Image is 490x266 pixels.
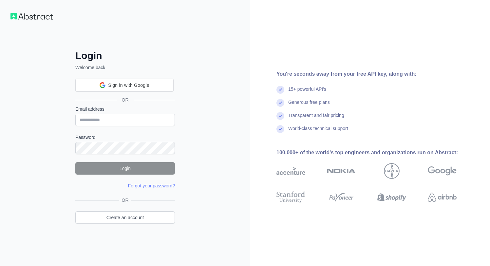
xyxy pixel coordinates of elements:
img: stanford university [276,190,305,204]
img: airbnb [428,190,457,204]
img: google [428,163,457,179]
label: Email address [75,106,175,112]
div: Sign in with Google [75,79,174,92]
div: 15+ powerful API's [288,86,326,99]
h2: Login [75,50,175,62]
img: check mark [276,112,284,120]
img: check mark [276,99,284,107]
button: Login [75,162,175,175]
img: payoneer [327,190,356,204]
img: check mark [276,125,284,133]
img: shopify [377,190,406,204]
div: World-class technical support [288,125,348,138]
span: OR [119,197,131,203]
img: accenture [276,163,305,179]
img: bayer [384,163,400,179]
span: Sign in with Google [108,82,149,89]
label: Password [75,134,175,141]
img: check mark [276,86,284,94]
div: Transparent and fair pricing [288,112,344,125]
div: 100,000+ of the world's top engineers and organizations run on Abstract: [276,149,478,157]
div: You're seconds away from your free API key, along with: [276,70,478,78]
p: Welcome back [75,64,175,71]
span: OR [117,97,134,103]
a: Create an account [75,211,175,224]
a: Forgot your password? [128,183,175,188]
img: nokia [327,163,356,179]
div: Generous free plans [288,99,330,112]
img: Workflow [10,13,53,20]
